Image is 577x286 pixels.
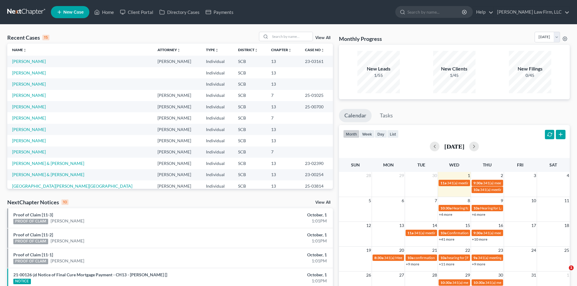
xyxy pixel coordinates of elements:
a: 21-00126-jd Notice of Final Cure Mortgage Payment - CH13 - [PERSON_NAME] [] [13,272,167,277]
td: Individual [201,56,233,67]
div: Recent Cases [7,34,49,41]
a: [PERSON_NAME] [51,258,84,264]
a: [PERSON_NAME] [12,104,46,109]
div: 1/55 [357,72,400,78]
i: unfold_more [254,48,258,52]
span: hearing for [PERSON_NAME] [447,255,494,260]
td: Individual [201,158,233,169]
button: week [360,130,375,138]
td: Individual [201,78,233,90]
span: 9:30a [473,181,482,185]
span: 11a [407,231,413,235]
span: 341(a) meeting for [PERSON_NAME] [485,280,544,285]
h2: [DATE] [444,143,464,150]
button: day [375,130,387,138]
span: 341(a) meeting for [PERSON_NAME] [483,231,542,235]
td: SCB [233,67,267,78]
span: 30 [432,172,438,179]
td: SCB [233,169,267,180]
span: 7 [434,197,438,204]
td: SCB [233,146,267,158]
span: 10:30a [440,206,452,210]
a: Calendar [339,109,372,122]
span: 11a [440,181,446,185]
td: [PERSON_NAME] [153,124,201,135]
a: Home [91,7,117,18]
input: Search by name... [270,32,313,41]
td: 25-00700 [300,101,333,112]
td: [PERSON_NAME] [153,101,201,112]
a: [PERSON_NAME] [12,81,46,87]
span: Fri [517,162,523,167]
td: [PERSON_NAME] [153,56,201,67]
td: 13 [266,124,300,135]
span: 341(a) meeting for [PERSON_NAME] [452,280,511,285]
td: Individual [201,67,233,78]
iframe: Intercom live chat [556,265,571,280]
a: Attorneyunfold_more [158,48,181,52]
div: NextChapter Notices [7,199,68,206]
a: +11 more [439,262,454,266]
td: SCB [233,135,267,146]
td: SCB [233,78,267,90]
span: 24 [531,247,537,254]
span: 1 [569,265,574,270]
a: Directory Cases [156,7,203,18]
span: 10:30a [473,280,485,285]
span: 341(a) Meeting of Creditors for [PERSON_NAME] [384,255,463,260]
div: 1:01PM [226,258,327,264]
a: Chapterunfold_more [271,48,292,52]
td: [PERSON_NAME] [153,112,201,123]
span: 29 [465,271,471,279]
a: Proof of Claim [11-3] [13,212,53,217]
span: Wed [449,162,459,167]
a: Nameunfold_more [12,48,27,52]
td: SCB [233,56,267,67]
a: Client Portal [117,7,156,18]
td: 13 [266,135,300,146]
span: 10:30a [440,280,452,285]
span: Hearing for [PERSON_NAME] & [PERSON_NAME] [452,206,532,210]
span: 341(a) meeting for [PERSON_NAME] [483,181,542,185]
div: October, 1 [226,212,327,218]
span: 22 [465,247,471,254]
span: 26 [366,271,372,279]
button: month [343,130,360,138]
span: 341(a) meeting for [PERSON_NAME] [480,187,539,192]
span: Tue [417,162,425,167]
div: PROOF OF CLAIM [13,219,48,224]
a: [PERSON_NAME] [12,59,46,64]
div: PROOF OF CLAIM [13,259,48,264]
a: [PERSON_NAME] & [PERSON_NAME] [12,172,84,177]
span: 11 [564,197,570,204]
td: [PERSON_NAME] [153,169,201,180]
a: Proof of Claim [11-2] [13,232,53,237]
a: +6 more [472,212,485,217]
span: 28 [432,271,438,279]
span: 16 [498,222,504,229]
td: SCB [233,112,267,123]
div: 1:01PM [226,218,327,224]
td: 13 [266,101,300,112]
td: [PERSON_NAME] [153,158,201,169]
span: 18 [564,222,570,229]
a: [PERSON_NAME] [12,115,46,120]
span: 10a [440,255,446,260]
div: 15 [42,35,49,40]
div: October, 1 [226,272,327,278]
span: 8 [467,197,471,204]
span: 23 [498,247,504,254]
i: unfold_more [177,48,181,52]
a: [PERSON_NAME] [12,93,46,98]
a: [PERSON_NAME] [51,238,84,244]
button: list [387,130,399,138]
span: 5 [368,197,372,204]
td: 13 [266,78,300,90]
div: 1/45 [433,72,476,78]
a: +9 more [472,262,485,266]
a: Payments [203,7,237,18]
span: 9:30a [473,231,482,235]
span: 10a [473,187,479,192]
td: 23-00254 [300,169,333,180]
a: Typeunfold_more [206,48,219,52]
